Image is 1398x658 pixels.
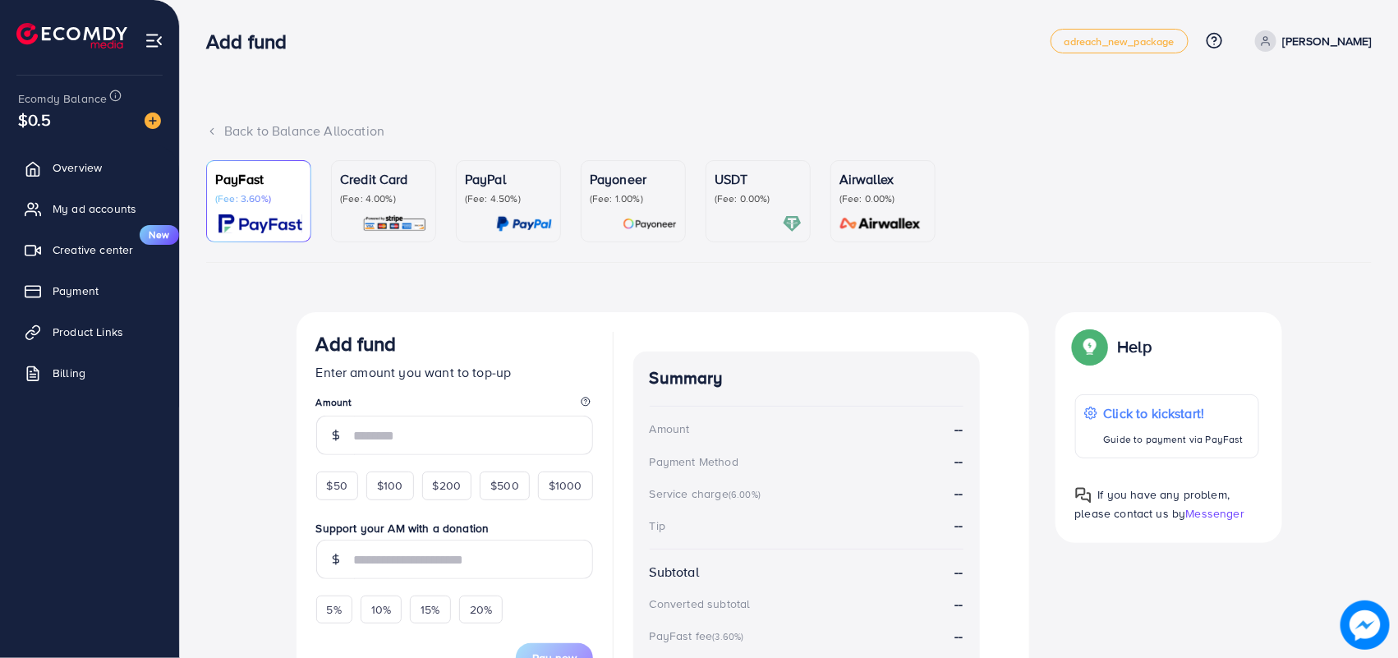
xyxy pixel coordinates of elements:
img: image [145,113,161,129]
div: Tip [650,518,665,534]
p: (Fee: 0.00%) [839,192,927,205]
span: $0.5 [18,108,52,131]
img: image [1341,600,1390,650]
p: (Fee: 1.00%) [590,192,677,205]
img: logo [16,23,127,48]
span: New [140,225,179,245]
legend: Amount [316,395,593,416]
img: menu [145,31,163,50]
img: card [362,214,427,233]
div: Amount [650,421,690,437]
p: Help [1118,337,1152,357]
span: Payment [53,283,99,299]
div: Service charge [650,485,766,502]
div: Back to Balance Allocation [206,122,1372,140]
a: [PERSON_NAME] [1249,30,1372,52]
strong: -- [954,516,963,534]
span: $1000 [549,477,582,494]
img: card [623,214,677,233]
span: Creative center [53,242,133,258]
span: $500 [490,477,519,494]
div: Payment Method [650,453,738,470]
h3: Add fund [316,332,397,356]
p: (Fee: 4.00%) [340,192,427,205]
p: Credit Card [340,169,427,189]
label: Support your AM with a donation [316,520,593,536]
p: Airwallex [839,169,927,189]
span: If you have any problem, please contact us by [1075,486,1230,522]
small: (3.60%) [712,630,743,643]
p: [PERSON_NAME] [1283,31,1372,51]
img: card [218,214,302,233]
p: Guide to payment via PayFast [1104,430,1244,449]
p: Click to kickstart! [1104,403,1244,423]
a: adreach_new_package [1051,29,1189,53]
p: PayPal [465,169,552,189]
img: card [783,214,802,233]
span: 5% [327,601,342,618]
span: 20% [470,601,492,618]
img: card [835,214,927,233]
h3: Add fund [206,30,300,53]
p: PayFast [215,169,302,189]
a: Payment [12,274,167,307]
div: PayFast fee [650,628,749,644]
a: Creative centerNew [12,233,167,266]
p: Payoneer [590,169,677,189]
p: Enter amount you want to top-up [316,362,593,382]
strong: -- [954,420,963,439]
span: Product Links [53,324,123,340]
a: Overview [12,151,167,184]
img: card [496,214,552,233]
h4: Summary [650,368,963,389]
span: $200 [433,477,462,494]
img: Popup guide [1075,332,1105,361]
strong: -- [954,627,963,645]
a: Product Links [12,315,167,348]
strong: -- [954,563,963,582]
a: Billing [12,357,167,389]
span: Overview [53,159,102,176]
div: Converted subtotal [650,596,751,612]
p: USDT [715,169,802,189]
p: (Fee: 0.00%) [715,192,802,205]
p: (Fee: 3.60%) [215,192,302,205]
span: Billing [53,365,85,381]
span: $50 [327,477,347,494]
strong: -- [954,484,963,502]
img: Popup guide [1075,487,1092,504]
span: My ad accounts [53,200,136,217]
strong: -- [954,595,963,614]
div: Subtotal [650,563,699,582]
span: adreach_new_package [1065,36,1175,47]
span: 10% [371,601,391,618]
span: $100 [377,477,403,494]
strong: -- [954,452,963,471]
p: (Fee: 4.50%) [465,192,552,205]
small: (6.00%) [729,488,761,501]
span: Messenger [1186,505,1244,522]
a: My ad accounts [12,192,167,225]
span: 15% [421,601,439,618]
span: Ecomdy Balance [18,90,107,107]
